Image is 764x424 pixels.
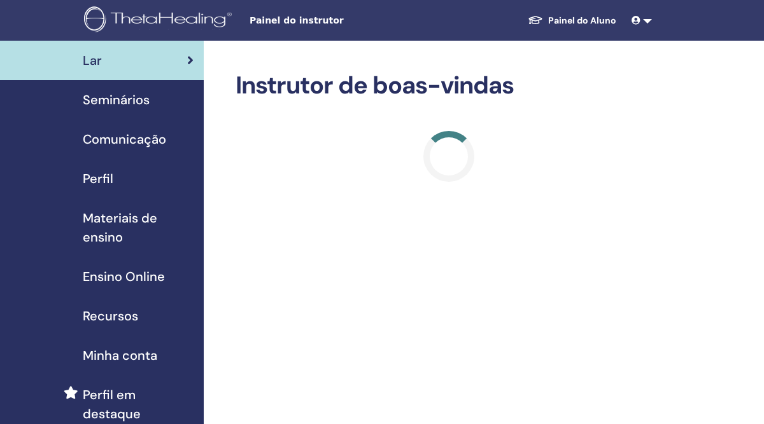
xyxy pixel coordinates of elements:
span: Ensino Online [83,267,165,286]
span: Perfil em destaque [83,385,194,423]
span: Minha conta [83,346,157,365]
span: Materiais de ensino [83,209,194,247]
img: logo.png [84,6,236,35]
span: Comunicação [83,130,166,149]
h2: Instrutor de boas-vindas [236,71,662,100]
span: Painel do instrutor [250,14,441,27]
span: Perfil [83,169,113,188]
img: graduation-cap-white.svg [528,15,543,25]
span: Lar [83,51,102,70]
span: Seminários [83,90,150,109]
a: Painel do Aluno [518,9,626,32]
span: Recursos [83,306,138,325]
